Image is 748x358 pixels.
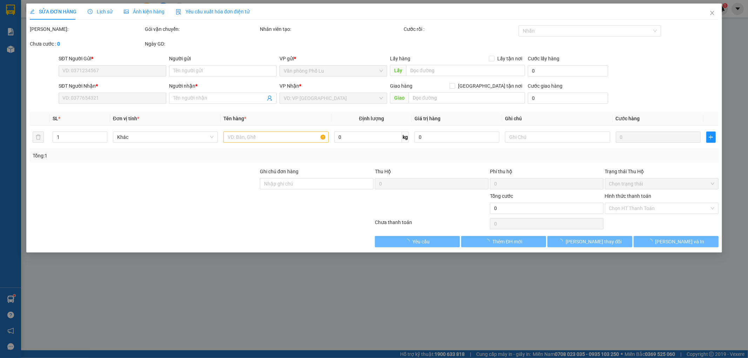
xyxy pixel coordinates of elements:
input: VD: Bàn, Ghế [223,131,328,143]
span: Định lượng [359,116,384,121]
span: loading [647,239,655,244]
span: edit [30,9,35,14]
label: Hình thức thanh toán [605,193,651,199]
input: 0 [615,131,700,143]
span: Cước hàng [615,116,640,121]
div: Tổng: 1 [33,152,289,160]
input: Dọc đường [406,65,525,76]
span: Lấy [390,65,406,76]
span: kg [402,131,409,143]
div: Phí thu hộ [490,168,603,178]
span: plus [706,134,715,140]
th: Ghi chú [502,112,613,126]
div: VP gửi [279,55,387,62]
label: Cước giao hàng [528,83,562,89]
div: Người gửi [169,55,277,62]
div: [PERSON_NAME]: [30,25,143,33]
input: Cước giao hàng [528,93,608,104]
div: Nhân viên tạo: [260,25,402,33]
b: 0 [57,41,60,47]
div: Trạng thái Thu Hộ [605,168,718,175]
span: SỬA ĐƠN HÀNG [30,9,76,14]
span: [PERSON_NAME] và In [655,238,704,245]
label: Cước lấy hàng [528,56,559,61]
input: Dọc đường [408,92,525,103]
span: Yêu cầu [412,238,430,245]
div: Chưa cước : [30,40,143,48]
span: loading [485,239,492,244]
span: [GEOGRAPHIC_DATA] tận nơi [455,82,525,90]
span: picture [124,9,129,14]
span: Đơn vị tính [113,116,139,121]
span: loading [558,239,566,244]
span: Giao [390,92,408,103]
img: icon [176,9,181,15]
span: [PERSON_NAME] thay đổi [566,238,622,245]
button: Close [702,4,722,23]
span: Ảnh kiện hàng [124,9,164,14]
span: user-add [267,95,272,101]
input: Ghi chú đơn hàng [260,178,373,189]
button: Yêu cầu [375,236,460,247]
input: Ghi Chú [505,131,610,143]
span: Văn phòng Phố Lu [284,66,383,76]
span: Tên hàng [223,116,246,121]
span: loading [405,239,412,244]
div: SĐT Người Nhận [59,82,166,90]
span: Khác [117,132,214,142]
div: Người nhận [169,82,277,90]
span: Lịch sử [88,9,113,14]
span: Thu Hộ [375,169,391,174]
input: Cước lấy hàng [528,65,608,76]
span: Chọn trạng thái [609,178,714,189]
button: plus [706,131,715,143]
span: Yêu cầu xuất hóa đơn điện tử [176,9,250,14]
span: Giao hàng [390,83,412,89]
div: Cước rồi : [403,25,517,33]
button: Thêm ĐH mới [461,236,546,247]
span: Giá trị hàng [415,116,440,121]
div: SĐT Người Gửi [59,55,166,62]
span: clock-circle [88,9,93,14]
span: Tổng cước [490,193,513,199]
button: delete [33,131,44,143]
span: Lấy tận nơi [494,55,525,62]
div: Chưa thanh toán [374,218,489,231]
button: [PERSON_NAME] thay đổi [547,236,632,247]
div: Gói vận chuyển: [145,25,258,33]
label: Ghi chú đơn hàng [260,169,298,174]
span: SL [53,116,58,121]
span: close [709,10,715,16]
span: Thêm ĐH mới [492,238,522,245]
div: Ngày GD: [145,40,258,48]
span: VP Nhận [279,83,299,89]
span: Lấy hàng [390,56,410,61]
button: [PERSON_NAME] và In [633,236,718,247]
